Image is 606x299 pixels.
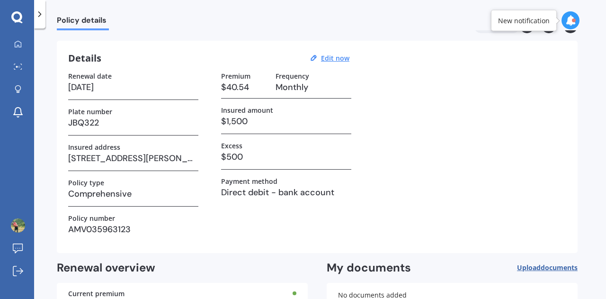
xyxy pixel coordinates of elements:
u: Edit now [321,54,349,63]
h3: Details [68,52,101,64]
span: Upload [517,264,578,272]
h3: Comprehensive [68,187,198,201]
label: Payment method [221,177,277,185]
span: Policy details [57,16,109,28]
button: Edit now [318,54,352,63]
div: Current premium [68,290,296,297]
h3: Direct debit - bank account [221,185,351,199]
h3: AMV035963123 [68,222,198,236]
label: Plate number [68,108,112,116]
h3: JBQ322 [68,116,198,130]
h3: [STREET_ADDRESS][PERSON_NAME] [68,151,198,165]
label: Policy type [68,179,104,187]
label: Policy number [68,214,115,222]
h2: Renewal overview [57,261,308,275]
img: ACg8ocIF9UWUXXyKaqNeF7nhG2qgZYxkGI_fTXpmaLM1NzzHBffHwLZd=s96-c [11,218,25,233]
label: Excess [221,142,242,150]
label: Renewal date [68,72,112,80]
button: Uploaddocuments [517,261,578,275]
label: Insured address [68,143,120,151]
label: Premium [221,72,250,80]
h3: [DATE] [68,80,198,94]
span: documents [541,263,578,272]
label: Insured amount [221,106,273,114]
div: New notification [498,16,550,25]
h2: My documents [327,261,411,275]
h3: $500 [221,150,351,164]
h3: Monthly [276,80,351,94]
label: Frequency [276,72,309,80]
h3: $40.54 [221,80,268,94]
h3: $1,500 [221,114,351,128]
